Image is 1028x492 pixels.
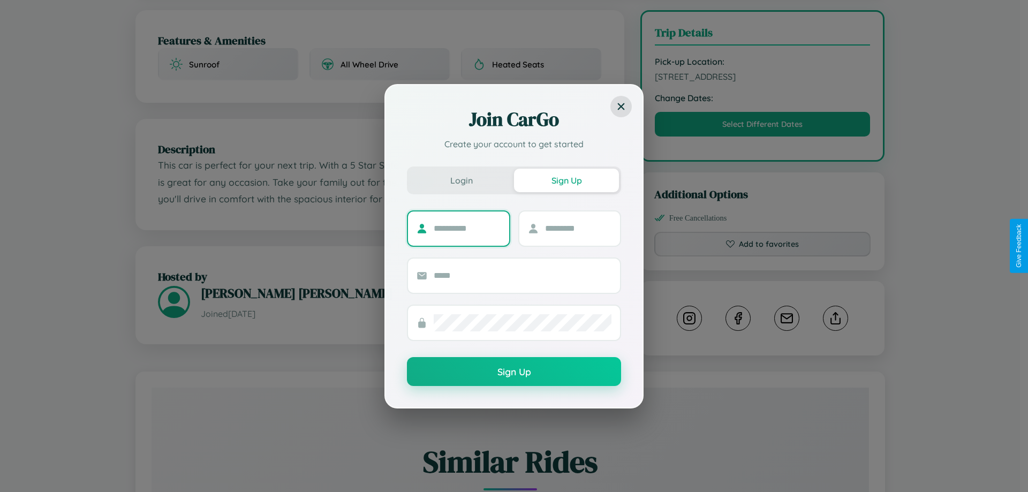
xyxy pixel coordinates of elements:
button: Sign Up [407,357,621,386]
h2: Join CarGo [407,107,621,132]
div: Give Feedback [1015,224,1023,268]
button: Login [409,169,514,192]
p: Create your account to get started [407,138,621,150]
button: Sign Up [514,169,619,192]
